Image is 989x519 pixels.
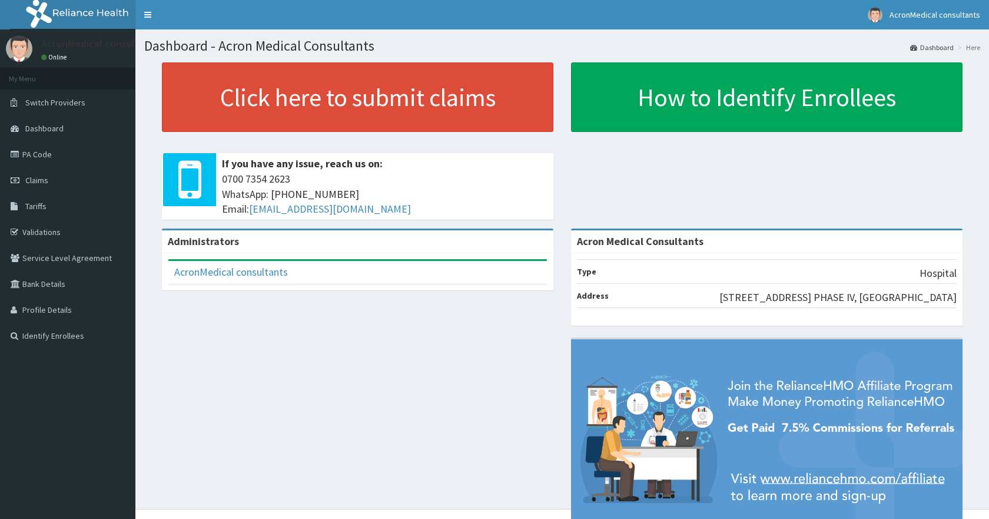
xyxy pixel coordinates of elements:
[920,266,957,281] p: Hospital
[571,62,963,132] a: How to Identify Enrollees
[719,290,957,305] p: [STREET_ADDRESS] PHASE IV, [GEOGRAPHIC_DATA]
[25,97,85,108] span: Switch Providers
[144,38,980,54] h1: Dashboard - Acron Medical Consultants
[222,171,547,217] span: 0700 7354 2623 WhatsApp: [PHONE_NUMBER] Email:
[222,157,383,170] b: If you have any issue, reach us on:
[6,35,32,62] img: User Image
[168,234,239,248] b: Administrators
[174,265,288,279] a: AcronMedical consultants
[249,202,411,216] a: [EMAIL_ADDRESS][DOMAIN_NAME]
[577,234,703,248] strong: Acron Medical Consultants
[25,123,64,134] span: Dashboard
[910,42,954,52] a: Dashboard
[955,42,980,52] li: Here
[25,175,48,186] span: Claims
[162,62,553,132] a: Click here to submit claims
[577,266,596,277] b: Type
[41,38,160,49] p: AcronMedical consultants
[577,290,609,301] b: Address
[868,8,882,22] img: User Image
[41,53,69,61] a: Online
[25,201,47,211] span: Tariffs
[890,9,980,20] span: AcronMedical consultants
